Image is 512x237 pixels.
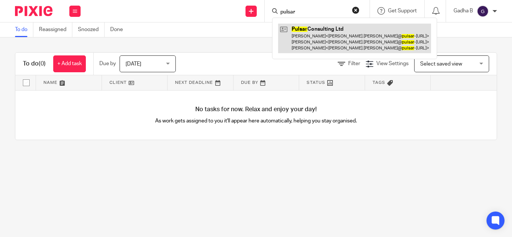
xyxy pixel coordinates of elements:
span: View Settings [376,61,409,66]
img: Pixie [15,6,52,16]
button: Clear [352,6,359,14]
span: Tags [373,80,385,85]
span: (0) [39,61,46,67]
p: Gadha B [454,7,473,15]
a: Reassigned [39,22,72,37]
a: Snoozed [78,22,105,37]
span: Get Support [388,8,417,13]
p: Due by [99,60,116,67]
a: To do [15,22,33,37]
input: Search [280,9,347,16]
span: [DATE] [126,61,141,67]
span: Filter [348,61,360,66]
p: As work gets assigned to you it'll appear here automatically, helping you stay organised. [136,117,376,125]
h1: To do [23,60,46,68]
a: + Add task [53,55,86,72]
h4: No tasks for now. Relax and enjoy your day! [15,106,497,113]
img: svg%3E [477,5,489,17]
a: Done [110,22,129,37]
span: Select saved view [420,61,462,67]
